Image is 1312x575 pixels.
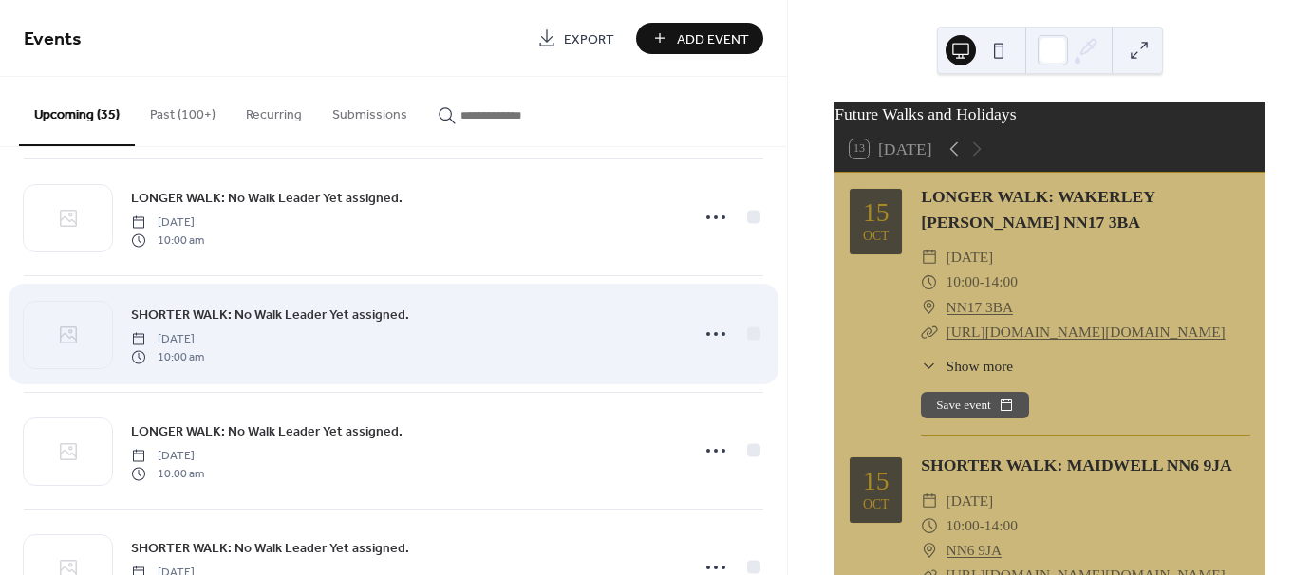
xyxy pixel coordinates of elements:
span: [DATE] [131,214,204,232]
a: [URL][DOMAIN_NAME][DOMAIN_NAME] [947,324,1226,340]
a: SHORTER WALK: No Walk Leader Yet assigned. [131,304,409,325]
span: Show more [947,355,1014,377]
span: 14:00 [984,269,1018,294]
span: - [980,269,984,294]
div: 15 [863,468,890,494]
div: ​ [921,320,938,344]
div: ​ [921,538,938,563]
span: SHORTER WALK: No Walk Leader Yet assigned. [131,306,409,325]
span: Export [564,29,614,49]
div: ​ [921,489,938,513]
div: Oct [863,498,890,511]
span: 10:00 am [131,348,204,365]
button: ​Show more [921,355,1013,377]
span: LONGER WALK: No Walk Leader Yet assigned. [131,422,403,442]
a: Export [523,23,628,54]
button: Past (100+) [135,77,231,144]
button: Upcoming (35) [19,77,135,146]
span: 14:00 [984,513,1018,538]
button: Save event [921,392,1029,418]
div: Oct [863,230,890,243]
span: Add Event [677,29,749,49]
span: SHORTER WALK: No Walk Leader Yet assigned. [131,539,409,559]
span: 10:00 am [131,232,204,249]
span: - [980,513,984,538]
span: 10:00 am [131,465,204,482]
button: Recurring [231,77,317,144]
a: SHORTER WALK: MAIDWELL NN6 9JA [921,455,1232,474]
a: NN6 9JA [947,538,1003,563]
div: ​ [921,513,938,538]
a: LONGER WALK: WAKERLEY [PERSON_NAME] NN17 3BA [921,187,1154,231]
div: ​ [921,269,938,294]
div: 15 [863,199,890,226]
span: [DATE] [947,489,994,513]
div: ​ [921,245,938,269]
button: Submissions [317,77,422,144]
div: ​ [921,355,938,377]
a: LONGER WALK: No Walk Leader Yet assigned. [131,420,403,442]
span: [DATE] [131,448,204,465]
span: 10:00 [947,513,980,538]
span: [DATE] [947,245,994,269]
span: LONGER WALK: No Walk Leader Yet assigned. [131,189,403,209]
button: Add Event [636,23,763,54]
a: LONGER WALK: No Walk Leader Yet assigned. [131,187,403,209]
span: 10:00 [947,269,980,294]
div: ​ [921,295,938,320]
a: SHORTER WALK: No Walk Leader Yet assigned. [131,537,409,559]
span: Events [24,21,82,58]
span: [DATE] [131,331,204,348]
a: NN17 3BA [947,295,1014,320]
div: Future Walks and Holidays [834,102,1265,126]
